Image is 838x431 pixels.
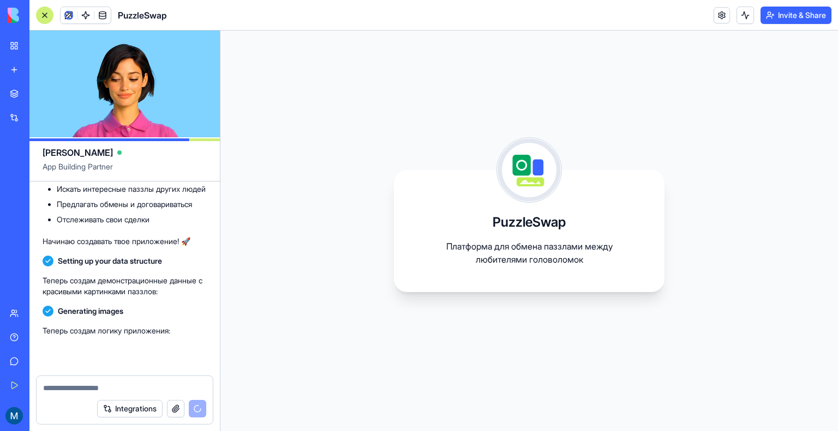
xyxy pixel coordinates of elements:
[493,214,566,231] h3: PuzzleSwap
[58,256,162,266] span: Setting up your data structure
[43,236,207,247] p: Начинаю создавать твое приложение! 🚀
[43,325,207,336] p: Теперь создам логику приложения:
[43,275,207,297] p: Теперь создам демонстрационные данные с красивыми картинками паззлов:
[43,161,207,181] span: App Building Partner
[8,8,75,23] img: logo
[57,214,207,225] li: Отслеживать свои сделки
[58,306,123,317] span: Generating images
[420,240,638,266] p: Платформа для обмена паззлами между любителями головоломок
[97,400,163,417] button: Integrations
[57,184,207,195] li: Искать интересные паззлы других людей
[761,7,831,24] button: Invite & Share
[43,146,113,159] span: [PERSON_NAME]
[118,9,167,22] span: PuzzleSwap
[5,407,23,424] img: ACg8ocLi8bZFH53e3UAkip0LhH3Nv3iPK3KOwfJWN33QMuiYeXrVEQ=s96-c
[57,199,207,210] li: Предлагать обмены и договариваться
